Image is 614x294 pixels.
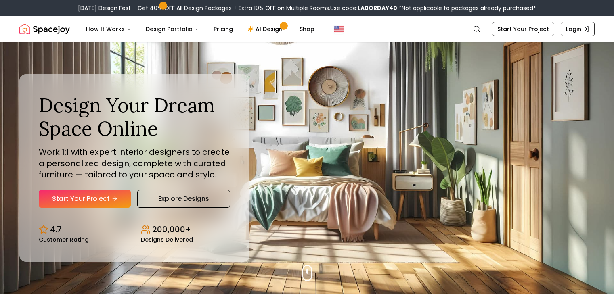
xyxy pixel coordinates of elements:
b: LABORDAY40 [358,4,397,12]
div: [DATE] Design Fest – Get 40% OFF All Design Packages + Extra 10% OFF on Multiple Rooms. [78,4,536,12]
button: Design Portfolio [139,21,205,37]
small: Customer Rating [39,237,89,242]
a: Spacejoy [19,21,70,37]
a: Login [561,22,595,36]
img: United States [334,24,344,34]
span: Use code: [330,4,397,12]
h1: Design Your Dream Space Online [39,94,230,140]
a: Start Your Project [492,22,554,36]
span: *Not applicable to packages already purchased* [397,4,536,12]
p: Work 1:1 with expert interior designers to create a personalized design, complete with curated fu... [39,146,230,180]
p: 200,000+ [152,224,191,235]
a: Pricing [207,21,239,37]
img: Spacejoy Logo [19,21,70,37]
a: Start Your Project [39,190,131,208]
button: How It Works [80,21,138,37]
div: Design stats [39,217,230,242]
a: AI Design [241,21,291,37]
nav: Global [19,16,595,42]
small: Designs Delivered [141,237,193,242]
a: Explore Designs [137,190,230,208]
p: 4.7 [50,224,62,235]
a: Shop [293,21,321,37]
nav: Main [80,21,321,37]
